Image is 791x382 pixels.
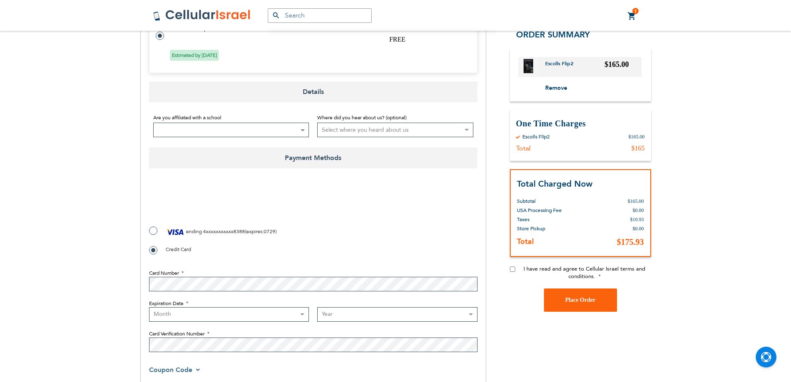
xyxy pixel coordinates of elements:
[166,226,185,238] img: Visa
[605,60,629,69] span: $165.00
[149,226,277,238] label: ( : )
[153,9,251,22] img: Cellular Israel Logo
[149,365,192,375] span: Coupon Code
[149,81,478,102] span: Details
[517,179,593,190] strong: Total Charged Now
[149,148,478,168] span: Payment Methods
[617,237,644,246] span: $175.93
[166,246,191,253] span: Credit Card
[632,145,645,153] div: $165
[545,60,580,74] a: Escolls Flip2
[633,226,644,232] span: $0.00
[149,187,275,219] iframe: reCAPTCHA
[545,84,567,92] span: Remove
[516,145,531,153] div: Total
[629,134,645,140] div: $165.00
[524,265,645,280] span: I have read and agree to Cellular Israel terms and conditions.
[630,217,644,222] span: $10.93
[544,288,617,312] button: Place Order
[628,198,644,204] span: $165.00
[517,215,582,224] th: Taxes
[627,11,637,21] a: 1
[153,114,221,121] span: Are you affiliated with a school
[186,228,202,235] span: ending
[516,29,590,40] span: Order Summary
[317,114,407,121] span: Where did you hear about us? (optional)
[170,50,219,61] span: Estimated by [DATE]
[633,207,644,213] span: $0.00
[634,8,637,15] span: 1
[264,228,275,235] span: 0729
[268,8,372,23] input: Search
[149,270,179,276] span: Card Number
[149,300,184,307] span: Expiration Date
[517,207,562,214] span: USA Processing Fee
[517,225,545,232] span: Store Pickup
[246,228,262,235] span: expires
[203,228,245,235] span: 4xxxxxxxxxxx8388
[516,118,645,130] h3: One Time Charges
[524,59,534,73] img: Escolls Flip2
[522,134,550,140] div: Escolls Flip2
[517,237,534,247] strong: Total
[517,190,582,206] th: Subtotal
[389,36,405,43] span: FREE
[149,330,205,337] span: Card Verification Number
[170,24,467,32] td: Store Pickup
[565,297,595,303] span: Place Order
